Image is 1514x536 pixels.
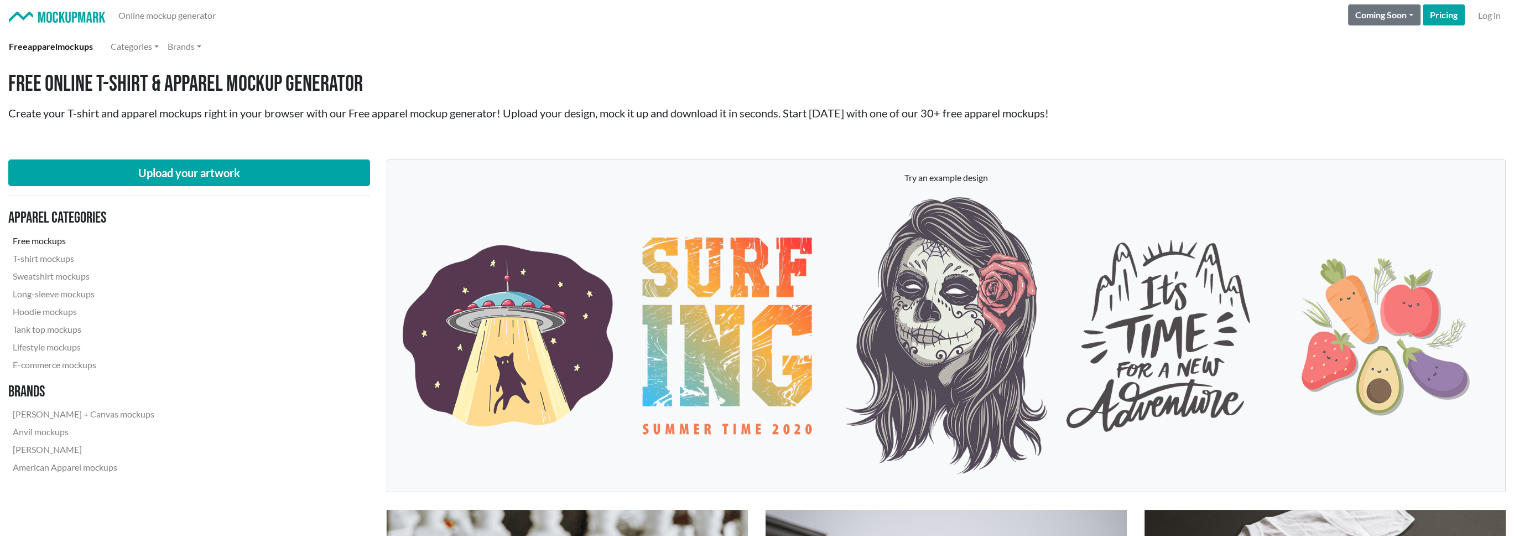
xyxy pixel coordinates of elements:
[1423,4,1465,25] a: Pricing
[8,405,159,423] a: [PERSON_NAME] + Canvas mockups
[163,35,206,58] a: Brands
[28,41,58,51] span: apparel
[8,441,159,458] a: [PERSON_NAME]
[8,71,1506,97] h1: Free Online T-shirt & Apparel Mockup Generator
[8,285,159,303] a: Long-sleeve mockups
[106,35,163,58] a: Categories
[1348,4,1421,25] button: Coming Soon
[1474,4,1505,27] a: Log in
[8,423,159,441] a: Anvil mockups
[8,338,159,356] a: Lifestyle mockups
[4,35,97,58] a: Freeapparelmockups
[8,250,159,267] a: T-shirt mockups
[8,159,370,186] button: Upload your artwork
[8,321,159,338] a: Tank top mockups
[8,209,159,228] h3: Apparel categories
[9,12,105,23] img: Mockup Mark
[8,106,1506,120] h2: Create your T-shirt and apparel mockups right in your browser with our Free apparel mockup genera...
[8,458,159,476] a: American Apparel mockups
[8,383,159,401] h3: Brands
[114,4,220,27] a: Online mockup generator
[8,232,159,250] a: Free mockups
[8,303,159,321] a: Hoodie mockups
[398,171,1494,184] p: Try an example design
[8,356,159,374] a: E-commerce mockups
[8,267,159,285] a: Sweatshirt mockups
